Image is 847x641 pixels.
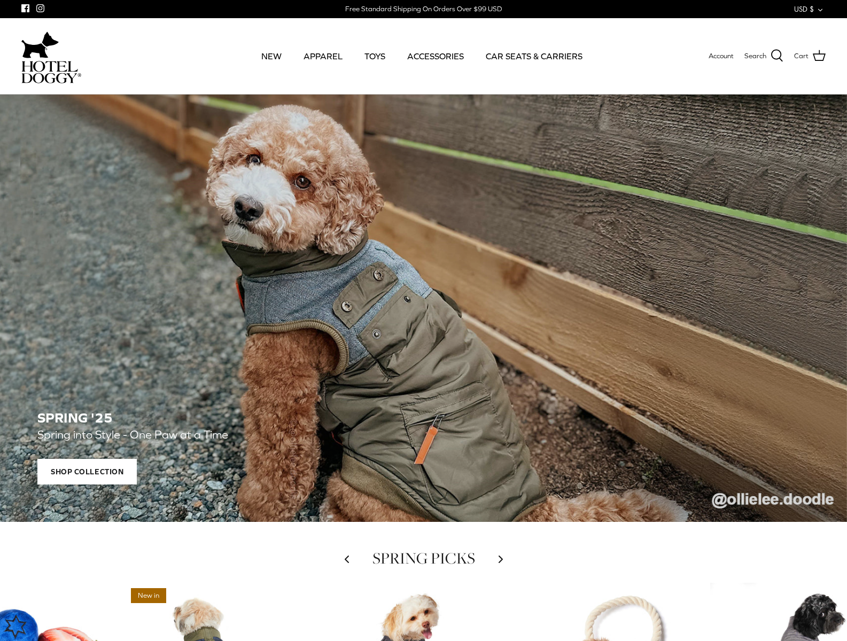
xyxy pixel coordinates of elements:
[398,38,473,74] a: ACCESSORIES
[326,588,364,604] span: 15% off
[345,1,502,17] a: Free Standard Shipping On Orders Over $99 USD
[37,410,810,426] h2: SPRING '25
[794,51,809,62] span: Cart
[37,426,524,444] p: Spring into Style - One Paw at a Time
[21,29,81,83] a: hoteldoggycom
[252,38,291,74] a: NEW
[345,4,502,14] div: Free Standard Shipping On Orders Over $99 USD
[294,38,352,74] a: APPAREL
[520,588,558,604] span: 15% off
[36,4,44,12] a: Instagram
[744,51,766,62] span: Search
[159,38,685,74] div: Primary navigation
[476,38,592,74] a: CAR SEATS & CARRIERS
[709,52,734,60] span: Account
[372,548,475,569] a: SPRING PICKS
[709,51,734,62] a: Account
[21,4,29,12] a: Facebook
[716,588,753,604] span: 20% off
[37,459,137,484] span: Shop Collection
[794,49,826,63] a: Cart
[355,38,395,74] a: TOYS
[21,29,59,61] img: dog-icon.svg
[131,588,166,604] span: New in
[744,49,783,63] a: Search
[21,61,81,83] img: hoteldoggycom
